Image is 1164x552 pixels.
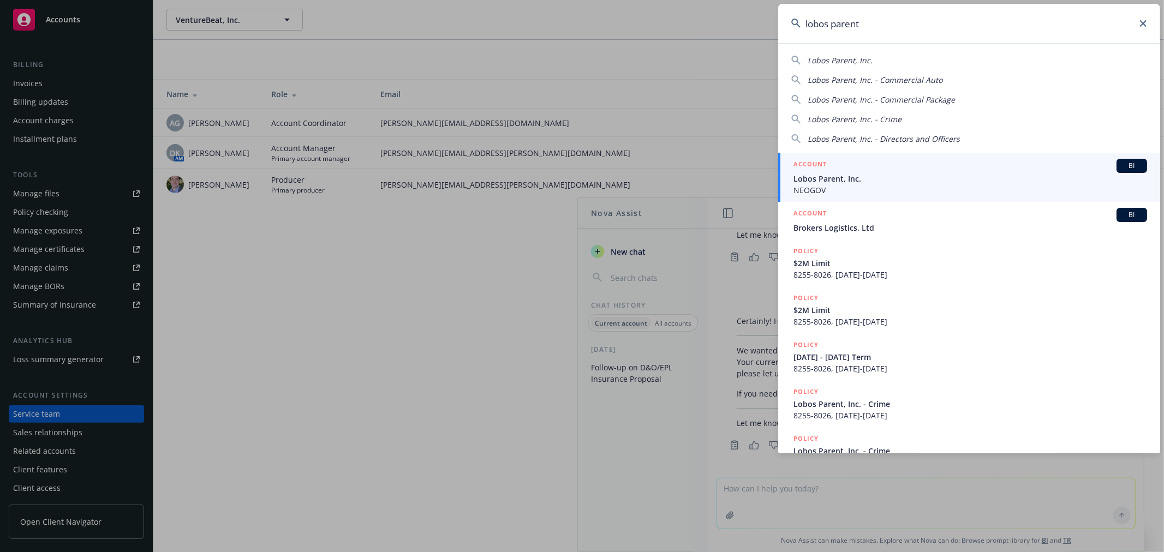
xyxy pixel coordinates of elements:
[1121,210,1143,220] span: BI
[778,286,1160,333] a: POLICY$2M Limit8255-8026, [DATE]-[DATE]
[793,159,827,172] h5: ACCOUNT
[793,245,819,256] h5: POLICY
[793,339,819,350] h5: POLICY
[793,257,1147,269] span: $2M Limit
[793,292,819,303] h5: POLICY
[778,333,1160,380] a: POLICY[DATE] - [DATE] Term8255-8026, [DATE]-[DATE]
[793,316,1147,327] span: 8255-8026, [DATE]-[DATE]
[793,184,1147,196] span: NEOGOV
[793,433,819,444] h5: POLICY
[793,351,1147,363] span: [DATE] - [DATE] Term
[793,208,827,221] h5: ACCOUNT
[793,386,819,397] h5: POLICY
[793,445,1147,457] span: Lobos Parent, Inc. - Crime
[778,202,1160,239] a: ACCOUNTBIBrokers Logistics, Ltd
[793,269,1147,280] span: 8255-8026, [DATE]-[DATE]
[793,410,1147,421] span: 8255-8026, [DATE]-[DATE]
[778,427,1160,474] a: POLICYLobos Parent, Inc. - Crime
[793,304,1147,316] span: $2M Limit
[808,134,960,144] span: Lobos Parent, Inc. - Directors and Officers
[793,363,1147,374] span: 8255-8026, [DATE]-[DATE]
[808,55,873,65] span: Lobos Parent, Inc.
[1121,161,1143,171] span: BI
[778,153,1160,202] a: ACCOUNTBILobos Parent, Inc.NEOGOV
[778,4,1160,43] input: Search...
[778,239,1160,286] a: POLICY$2M Limit8255-8026, [DATE]-[DATE]
[808,94,955,105] span: Lobos Parent, Inc. - Commercial Package
[793,173,1147,184] span: Lobos Parent, Inc.
[808,75,942,85] span: Lobos Parent, Inc. - Commercial Auto
[778,380,1160,427] a: POLICYLobos Parent, Inc. - Crime8255-8026, [DATE]-[DATE]
[793,398,1147,410] span: Lobos Parent, Inc. - Crime
[793,222,1147,233] span: Brokers Logistics, Ltd
[808,114,902,124] span: Lobos Parent, Inc. - Crime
